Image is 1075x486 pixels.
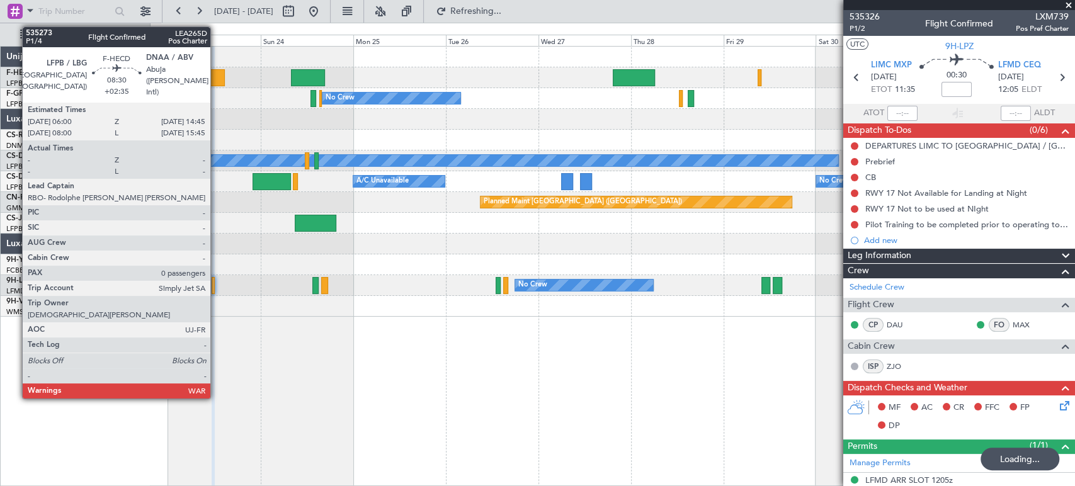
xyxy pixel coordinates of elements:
div: Pilot Training to be completed prior to operating to LFMD [865,219,1069,230]
span: (0/6) [1030,123,1048,137]
span: LFMD CEQ [998,59,1041,72]
a: F-GPNJFalcon 900EX [6,90,81,98]
a: LFMD/CEQ [6,286,43,296]
div: Sat 30 [816,35,908,46]
a: 9H-LPZLegacy 500 [6,277,72,285]
span: 12:05 [998,84,1018,96]
span: FFC [985,402,999,414]
span: 9H-LPZ [945,40,974,53]
div: A/C Unavailable [356,172,409,191]
span: [DATE] [998,71,1024,84]
span: Cabin Crew [848,339,895,354]
span: ALDT [1034,107,1055,120]
div: No Crew [518,276,547,295]
a: LFPB/LBG [6,224,39,234]
button: Refreshing... [430,1,506,21]
a: Schedule Crew [850,281,904,294]
span: 535326 [850,10,880,23]
span: 11:35 [895,84,915,96]
span: Dispatch Checks and Weather [848,381,967,395]
button: All Aircraft [14,25,137,45]
span: CS-RRC [6,132,33,139]
div: Flight Confirmed [925,17,993,30]
span: LIMC MXP [871,59,912,72]
div: Planned Maint [GEOGRAPHIC_DATA] ([GEOGRAPHIC_DATA]) [484,193,682,212]
a: DNMM/LOS [6,141,45,150]
span: 00:30 [947,69,967,82]
span: F-HECD [6,69,34,77]
a: F-HECDFalcon 7X [6,69,69,77]
div: Fri 29 [724,35,816,46]
div: Loading... [981,448,1059,470]
div: Tue 26 [446,35,538,46]
div: RWY 17 Not Available for Landing at Night [865,188,1027,198]
div: CB [865,172,876,183]
span: 9H-YAA [6,256,35,264]
span: AC [921,402,933,414]
span: (1/1) [1030,439,1048,452]
input: Trip Number [38,2,111,21]
span: Dispatch To-Dos [848,123,911,138]
a: GMMN/CMN [6,203,50,213]
span: All Aircraft [33,30,133,39]
div: Wed 27 [538,35,631,46]
div: Mon 25 [353,35,446,46]
a: LFPB/LBG [6,79,39,88]
span: Refreshing... [449,7,502,16]
a: LFPB/LBG [6,162,39,171]
span: Crew [848,264,869,278]
a: DAU [887,319,915,331]
span: Pos Pref Charter [1016,23,1069,34]
div: Thu 28 [631,35,724,46]
div: Prebrief [865,156,895,167]
a: Manage Permits [850,457,911,470]
div: FO [989,318,1010,332]
span: CS-DTR [6,152,33,160]
span: 9H-VSLK [6,298,37,305]
span: Permits [848,439,877,454]
div: CP [863,318,884,332]
span: F-GPNJ [6,90,33,98]
a: 9H-VSLKFalcon 7X [6,298,72,305]
span: ELDT [1021,84,1042,96]
div: No Crew [819,172,848,191]
a: ZJO [887,361,915,372]
a: CS-RRCFalcon 900LX [6,132,81,139]
span: [DATE] - [DATE] [214,6,273,17]
input: --:-- [887,106,918,121]
a: CN-RAKGlobal 6000 [6,194,79,201]
button: UTC [846,38,868,50]
span: DP [889,420,900,432]
a: LFPB/LBG [6,99,39,109]
span: ATOT [863,107,884,120]
div: Sat 23 [168,35,261,46]
a: 9H-YAAGlobal 5000 [6,256,77,264]
a: MAX [1013,319,1041,331]
a: CS-DOUGlobal 6500 [6,173,79,181]
span: LXM739 [1016,10,1069,23]
span: P1/2 [850,23,880,34]
span: 9H-LPZ [6,277,31,285]
span: ETOT [871,84,892,96]
div: LFMD ARR SLOT 1205z [865,475,953,485]
div: No Crew [326,89,355,108]
a: LFPB/LBG [6,183,39,192]
div: ISP [863,359,884,373]
a: WMSA/SZB [6,307,43,317]
span: FP [1020,402,1030,414]
span: CS-JHH [6,215,33,222]
a: CS-JHHGlobal 6000 [6,215,76,222]
a: FCBB/BZV [6,266,40,275]
span: [DATE] [871,71,897,84]
div: DEPARTURES LIMC TO [GEOGRAPHIC_DATA] / [GEOGRAPHIC_DATA] - FILE VIA [GEOGRAPHIC_DATA] [865,140,1069,151]
div: RWY 17 Not to be used at NIght [865,203,989,214]
span: MF [889,402,901,414]
span: Leg Information [848,249,911,263]
div: [DATE] [152,25,174,36]
span: Flight Crew [848,298,894,312]
span: CR [953,402,964,414]
span: CN-RAK [6,194,36,201]
div: Sun 24 [261,35,353,46]
div: Add new [864,235,1069,246]
span: CS-DOU [6,173,36,181]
